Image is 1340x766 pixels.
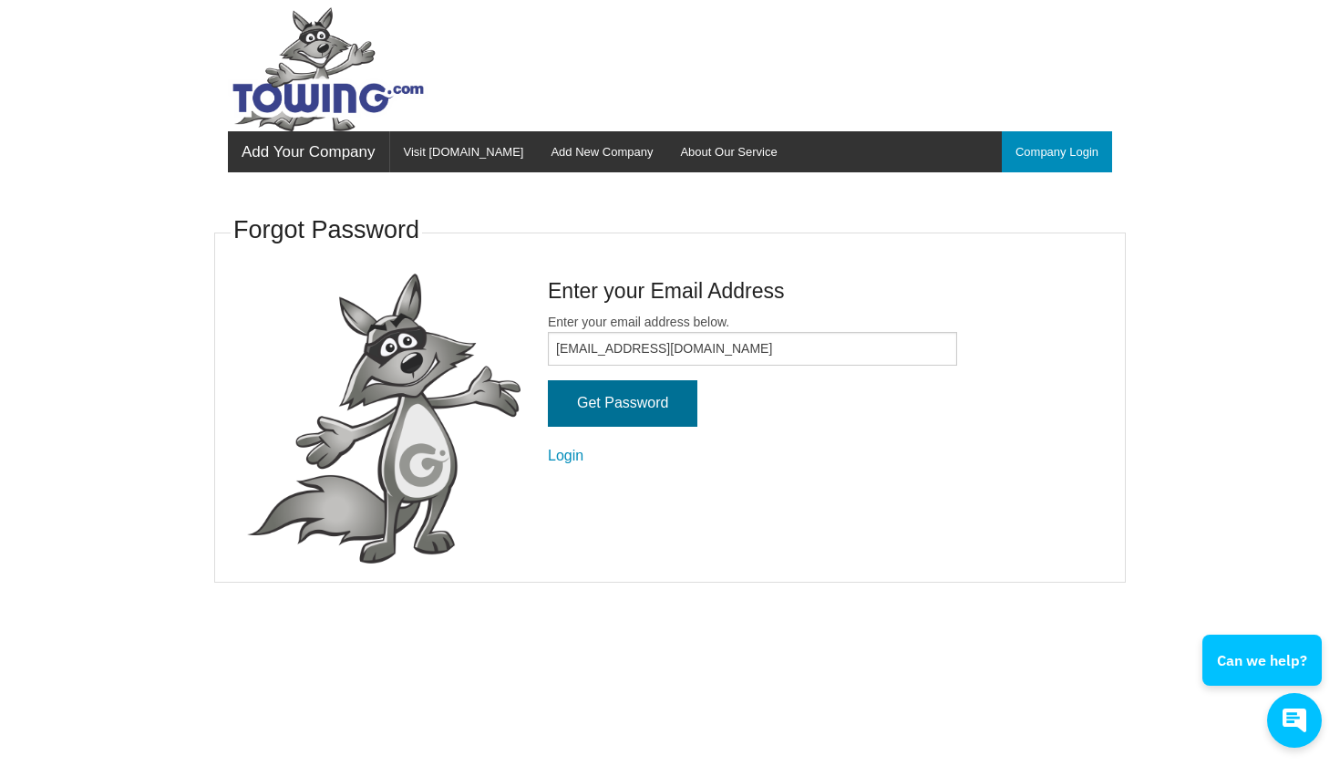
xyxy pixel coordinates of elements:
[247,274,521,564] img: fox-Presenting.png
[390,131,538,172] a: Visit [DOMAIN_NAME]
[1002,131,1112,172] a: Company Login
[548,313,957,366] label: Enter your email address below.
[666,131,790,172] a: About Our Service
[228,7,428,131] img: Towing.com Logo
[548,448,583,463] a: Login
[548,380,697,427] input: Get Password
[233,213,419,248] h3: Forgot Password
[548,276,957,305] h4: Enter your Email Address
[228,131,389,172] a: Add Your Company
[1184,585,1340,766] iframe: Conversations
[548,332,957,366] input: Enter your email address below.
[537,131,666,172] a: Add New Company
